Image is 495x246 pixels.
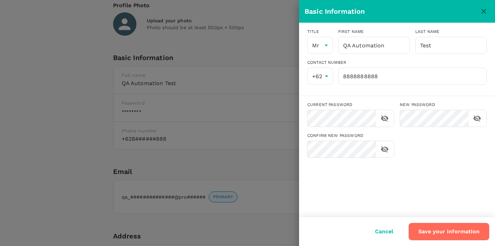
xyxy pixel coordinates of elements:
[312,73,322,80] span: +62
[365,223,403,240] button: Cancel
[471,113,483,124] button: toggle password visibility
[307,68,333,85] div: +62
[307,28,333,35] div: Title
[305,6,478,17] div: Basic Information
[307,102,394,108] div: Current password
[307,132,394,139] div: Confirm new password
[400,102,487,108] div: New password
[307,59,487,66] div: Contact Number
[415,28,487,35] div: Last name
[408,223,489,241] button: Save your information
[379,143,390,155] button: toggle password visibility
[338,28,410,35] div: First name
[379,113,390,124] button: toggle password visibility
[478,5,489,17] button: close
[307,37,333,54] div: Mr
